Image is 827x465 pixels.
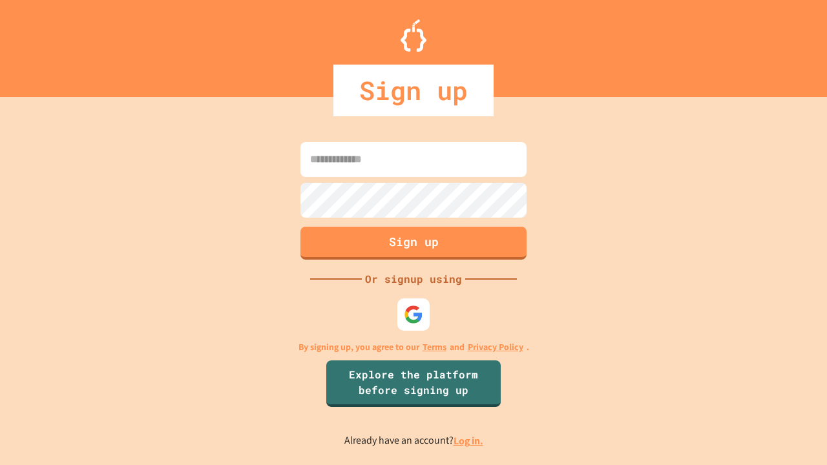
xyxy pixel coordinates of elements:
[326,360,501,407] a: Explore the platform before signing up
[333,65,494,116] div: Sign up
[454,434,483,448] a: Log in.
[298,340,529,354] p: By signing up, you agree to our and .
[423,340,446,354] a: Terms
[401,19,426,52] img: Logo.svg
[404,305,423,324] img: google-icon.svg
[300,227,527,260] button: Sign up
[362,271,465,287] div: Or signup using
[468,340,523,354] a: Privacy Policy
[344,433,483,449] p: Already have an account?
